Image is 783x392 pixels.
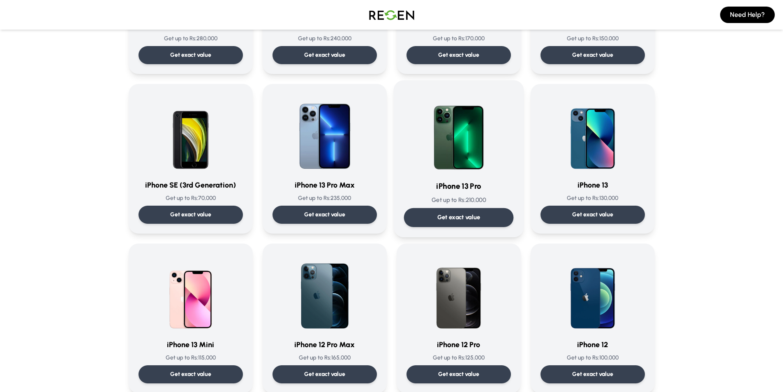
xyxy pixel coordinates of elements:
p: Get exact value [438,51,479,59]
h3: iPhone 12 Pro Max [273,339,377,350]
p: Get exact value [170,211,211,219]
p: Get up to Rs: 125,000 [407,354,511,362]
p: Get up to Rs: 165,000 [273,354,377,362]
p: Get exact value [572,211,613,219]
img: iPhone 12 Pro Max [285,253,364,332]
p: Get exact value [304,211,345,219]
img: iPhone 13 Pro Max [285,94,364,173]
p: Get exact value [437,213,480,222]
p: Get up to Rs: 210,000 [404,196,513,204]
p: Get exact value [572,370,613,378]
h3: iPhone 13 Pro Max [273,179,377,191]
p: Get exact value [170,370,211,378]
p: Get up to Rs: 70,000 [139,194,243,202]
h3: iPhone 13 Mini [139,339,243,350]
p: Get up to Rs: 235,000 [273,194,377,202]
p: Get up to Rs: 100,000 [540,354,645,362]
p: Get up to Rs: 240,000 [273,35,377,43]
p: Get up to Rs: 115,000 [139,354,243,362]
img: iPhone 13 Pro [417,90,500,174]
p: Get up to Rs: 170,000 [407,35,511,43]
p: Get up to Rs: 280,000 [139,35,243,43]
p: Get exact value [438,370,479,378]
img: iPhone 12 Pro [419,253,498,332]
p: Get exact value [170,51,211,59]
img: Logo [363,3,420,26]
h3: iPhone 12 Pro [407,339,511,350]
p: Get exact value [304,370,345,378]
button: Need Help? [720,7,775,23]
h3: iPhone 13 [540,179,645,191]
p: Get exact value [304,51,345,59]
img: iPhone 13 [553,94,632,173]
img: iPhone 12 [553,253,632,332]
h3: iPhone 13 Pro [404,181,513,193]
h3: iPhone 12 [540,339,645,350]
p: Get exact value [572,51,613,59]
img: iPhone 13 Mini [151,253,230,332]
img: iPhone SE (3rd Generation) [151,94,230,173]
p: Get up to Rs: 150,000 [540,35,645,43]
h3: iPhone SE (3rd Generation) [139,179,243,191]
p: Get up to Rs: 130,000 [540,194,645,202]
